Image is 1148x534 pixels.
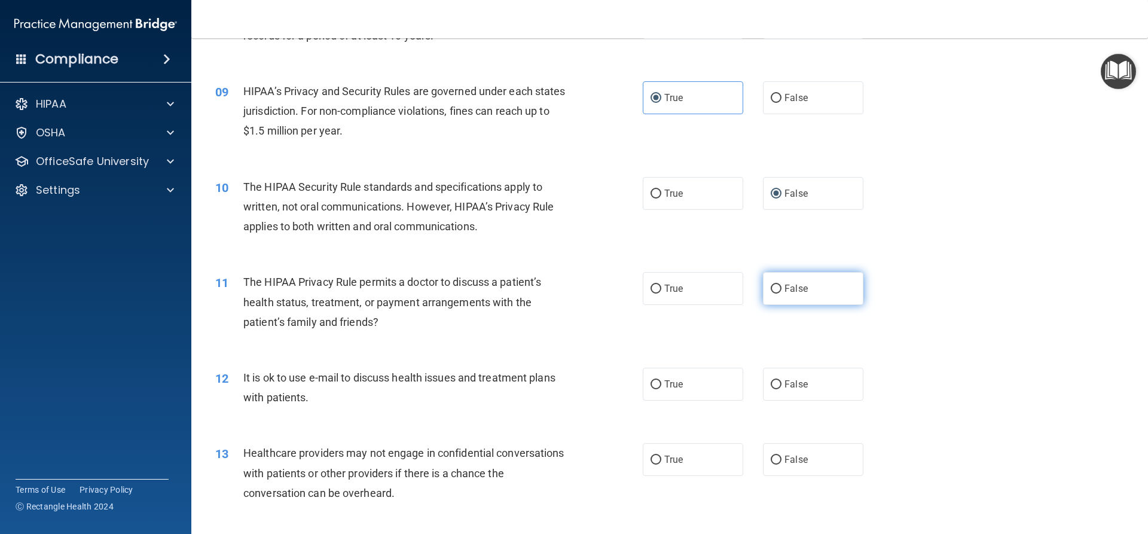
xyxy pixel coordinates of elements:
img: PMB logo [14,13,177,36]
span: False [784,283,808,294]
p: OfficeSafe University [36,154,149,169]
span: True [664,454,683,465]
span: False [784,92,808,103]
iframe: Drift Widget Chat Controller [941,449,1134,497]
input: True [651,380,661,389]
span: Under HIPAA, practices are required to keep patient’s medical records for a period of at least 10... [243,10,538,42]
span: Ⓒ Rectangle Health 2024 [16,501,114,512]
a: Settings [14,183,174,197]
a: OSHA [14,126,174,140]
a: HIPAA [14,97,174,111]
span: True [664,379,683,390]
span: 13 [215,447,228,461]
a: OfficeSafe University [14,154,174,169]
input: False [771,456,781,465]
a: Privacy Policy [80,484,133,496]
span: True [664,188,683,199]
span: False [784,379,808,390]
span: True [664,283,683,294]
a: Terms of Use [16,484,65,496]
span: It is ok to use e-mail to discuss health issues and treatment plans with patients. [243,371,555,404]
input: False [771,94,781,103]
span: 12 [215,371,228,386]
span: False [784,188,808,199]
input: True [651,190,661,199]
span: The HIPAA Security Rule standards and specifications apply to written, not oral communications. H... [243,181,554,233]
input: False [771,285,781,294]
span: 09 [215,85,228,99]
button: Open Resource Center [1101,54,1136,89]
span: False [784,454,808,465]
span: 11 [215,276,228,290]
span: Healthcare providers may not engage in confidential conversations with patients or other provider... [243,447,564,499]
span: 10 [215,181,228,195]
input: True [651,456,661,465]
h4: Compliance [35,51,118,68]
span: The HIPAA Privacy Rule permits a doctor to discuss a patient’s health status, treatment, or payme... [243,276,541,328]
input: False [771,190,781,199]
p: Settings [36,183,80,197]
input: True [651,285,661,294]
input: False [771,380,781,389]
span: True [664,92,683,103]
p: HIPAA [36,97,66,111]
p: OSHA [36,126,66,140]
span: HIPAA’s Privacy and Security Rules are governed under each states jurisdiction. For non-complianc... [243,85,566,137]
input: True [651,94,661,103]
